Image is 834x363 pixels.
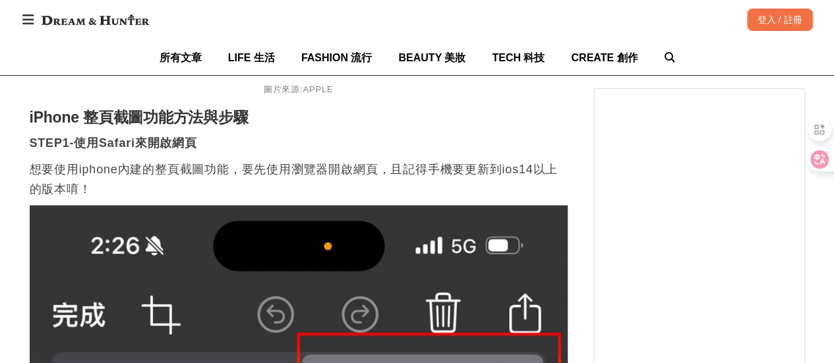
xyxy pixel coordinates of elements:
[228,52,275,63] span: LIFE 生活
[398,40,465,75] a: BEAUTY 美妝
[228,40,275,75] a: LIFE 生活
[301,40,372,75] a: FASHION 流行
[492,52,545,63] span: TECH 科技
[30,109,249,126] strong: iPhone 整頁截圖功能方法與步驟
[398,52,465,63] span: BEAUTY 美妝
[160,52,202,63] span: 所有文章
[35,8,156,32] img: Dream & Hunter
[492,40,545,75] a: TECH 科技
[301,52,372,63] span: FASHION 流行
[30,159,568,199] p: 想要使用iphone內建的整頁截圖功能，要先使用瀏覽器開啟網頁，且記得手機要更新到ios14以上的版本唷！
[747,9,813,31] div: 登入 / 註冊
[571,52,638,63] span: CREATE 創作
[30,136,197,150] strong: STEP1-使用Safari來開啟網頁
[160,40,202,75] a: 所有文章
[264,84,334,94] span: 圖片來源:APPLE
[571,40,638,75] a: CREATE 創作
